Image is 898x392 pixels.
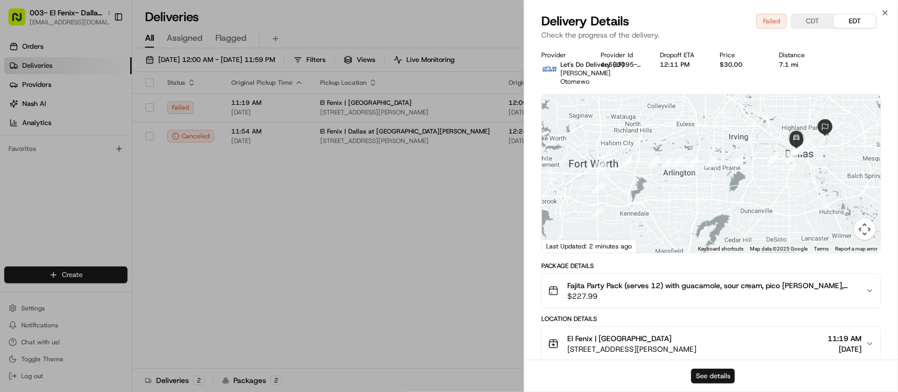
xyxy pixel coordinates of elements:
[779,60,821,69] div: 7.1 mi
[11,42,193,59] p: Welcome 👋
[792,14,834,28] button: CDT
[36,112,134,120] div: We're available if you need us!
[541,30,881,40] p: Check the progress of the delivery.
[828,333,861,344] span: 11:19 AM
[21,154,81,164] span: Knowledge Base
[592,206,603,217] div: 1
[567,291,857,301] span: $227.99
[663,156,674,167] div: 6
[750,246,808,252] span: Map data ©2025 Google
[814,246,829,252] a: Terms (opens in new tab)
[698,245,743,253] button: Keyboard shortcuts
[542,274,881,308] button: Fajita Party Pack (serves 12) with guacamole, sour cream, pico [PERSON_NAME], cheddar cheese, chi...
[705,156,716,167] div: 9
[541,262,881,270] div: Package Details
[542,327,881,361] button: El Fenix | [GEOGRAPHIC_DATA][STREET_ADDRESS][PERSON_NAME]11:19 AM[DATE]
[560,60,624,69] span: Let's Do Delivery (LF)
[560,69,611,86] span: [PERSON_NAME] Otomewo
[601,51,643,59] div: Provider Id
[11,11,32,32] img: Nash
[687,156,699,167] div: 8
[620,156,632,167] div: 4
[785,151,797,163] div: 12
[541,51,584,59] div: Provider
[100,154,170,164] span: API Documentation
[545,239,579,253] img: Google
[601,60,643,69] button: 4e590095-180a-a83e-2b46-3a41a42db0d3
[828,344,861,354] span: [DATE]
[567,280,857,291] span: Fajita Party Pack (serves 12) with guacamole, sour cream, pico [PERSON_NAME], cheddar cheese, chi...
[541,13,629,30] span: Delivery Details
[85,149,174,168] a: 💻API Documentation
[28,68,175,79] input: Clear
[767,152,778,164] div: 11
[11,101,30,120] img: 1736555255976-a54dd68f-1ca7-489b-9aae-adbdc363a1c4
[660,60,703,69] div: 12:11 PM
[6,149,85,168] a: 📗Knowledge Base
[835,246,877,252] a: Report a map error
[541,60,558,77] img: lets_do_delivery_logo.png
[720,60,762,69] div: $30.00
[779,51,821,59] div: Distance
[105,180,128,188] span: Pylon
[595,161,607,173] div: 3
[854,219,875,240] button: Map camera controls
[567,344,696,354] span: [STREET_ADDRESS][PERSON_NAME]
[671,156,683,167] div: 7
[11,155,19,163] div: 📗
[89,155,98,163] div: 💻
[791,143,802,155] div: 20
[541,315,881,323] div: Location Details
[542,239,637,253] div: Last Updated: 2 minutes ago
[691,369,735,384] button: See details
[732,155,743,166] div: 10
[648,156,659,167] div: 5
[592,182,603,193] div: 2
[75,179,128,188] a: Powered byPylon
[834,14,876,28] button: EDT
[720,51,762,59] div: Price
[36,101,174,112] div: Start new chat
[660,51,703,59] div: Dropoff ETA
[180,104,193,117] button: Start new chat
[545,239,579,253] a: Open this area in Google Maps (opens a new window)
[567,333,672,344] span: El Fenix | [GEOGRAPHIC_DATA]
